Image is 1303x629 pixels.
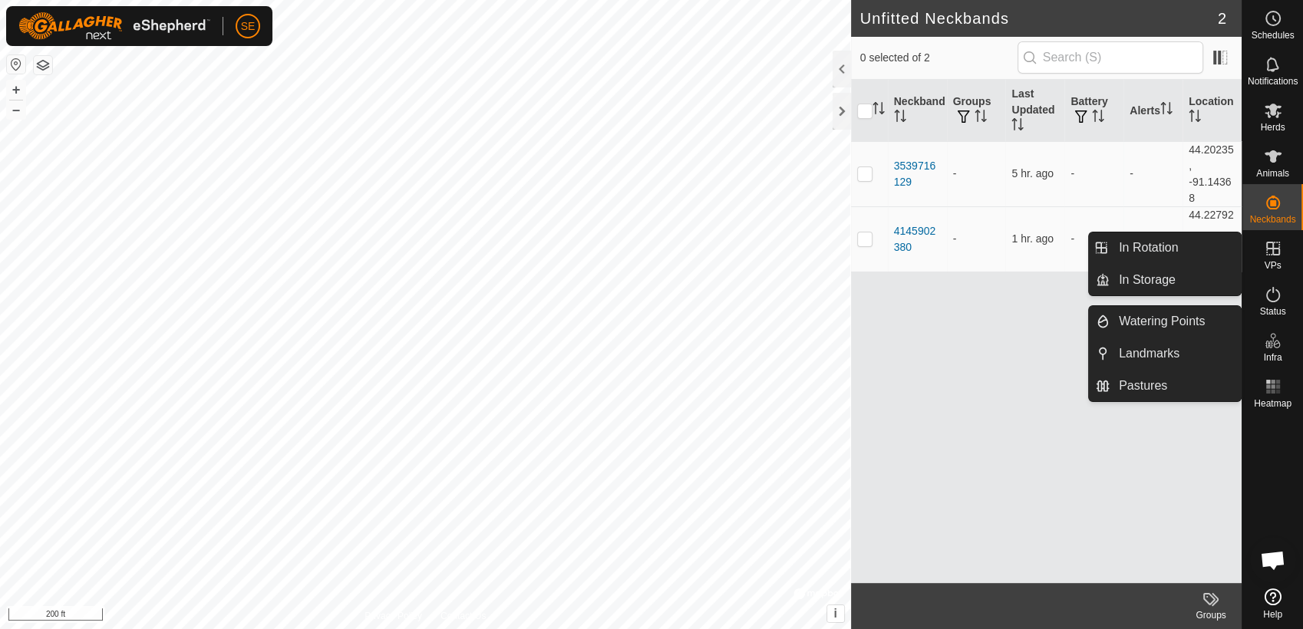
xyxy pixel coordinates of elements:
[1119,377,1167,395] span: Pastures
[1123,141,1183,206] td: -
[873,104,885,117] p-sorticon: Activate to sort
[1064,141,1123,206] td: -
[1180,608,1242,622] div: Groups
[1011,167,1054,179] span: Sep 29, 2025, 8:06 AM
[1119,344,1179,363] span: Landmarks
[1260,123,1285,132] span: Herds
[440,609,486,623] a: Contact Us
[1089,232,1241,263] li: In Rotation
[894,158,941,190] div: 3539716129
[1064,206,1123,272] td: -
[1259,307,1285,316] span: Status
[1256,169,1289,178] span: Animals
[975,112,987,124] p-sorticon: Activate to sort
[1119,239,1178,257] span: In Rotation
[1064,80,1123,142] th: Battery
[894,112,906,124] p-sorticon: Activate to sort
[34,56,52,74] button: Map Layers
[365,609,422,623] a: Privacy Policy
[833,607,836,620] span: i
[827,605,844,622] button: i
[1089,338,1241,369] li: Landmarks
[1110,338,1241,369] a: Landmarks
[1183,206,1242,272] td: 44.22792, -91.07082
[1183,141,1242,206] td: 44.20235, -91.14368
[1160,104,1173,117] p-sorticon: Activate to sort
[1092,112,1104,124] p-sorticon: Activate to sort
[1242,582,1303,625] a: Help
[1218,7,1226,30] span: 2
[241,18,256,35] span: SE
[947,80,1006,142] th: Groups
[1011,232,1054,245] span: Sep 29, 2025, 12:06 PM
[947,141,1006,206] td: -
[1263,610,1282,619] span: Help
[7,55,25,74] button: Reset Map
[1248,77,1298,86] span: Notifications
[947,206,1006,272] td: -
[1119,312,1205,331] span: Watering Points
[894,223,941,255] div: 4145902380
[1264,261,1281,270] span: VPs
[1089,306,1241,337] li: Watering Points
[888,80,947,142] th: Neckband
[18,12,210,40] img: Gallagher Logo
[1110,265,1241,295] a: In Storage
[1250,537,1296,583] div: Open chat
[1251,31,1294,40] span: Schedules
[7,81,25,99] button: +
[1110,306,1241,337] a: Watering Points
[1110,232,1241,263] a: In Rotation
[1123,80,1183,142] th: Alerts
[1110,370,1241,401] a: Pastures
[860,50,1018,66] span: 0 selected of 2
[1263,353,1282,362] span: Infra
[1119,271,1176,289] span: In Storage
[1189,112,1201,124] p-sorticon: Activate to sort
[1089,265,1241,295] li: In Storage
[1005,80,1064,142] th: Last Updated
[7,100,25,119] button: –
[1089,370,1241,401] li: Pastures
[1254,399,1291,408] span: Heatmap
[1018,41,1203,74] input: Search (S)
[860,9,1218,28] h2: Unfitted Neckbands
[1249,215,1295,224] span: Neckbands
[1011,120,1024,133] p-sorticon: Activate to sort
[1183,80,1242,142] th: Location
[1123,206,1183,272] td: -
